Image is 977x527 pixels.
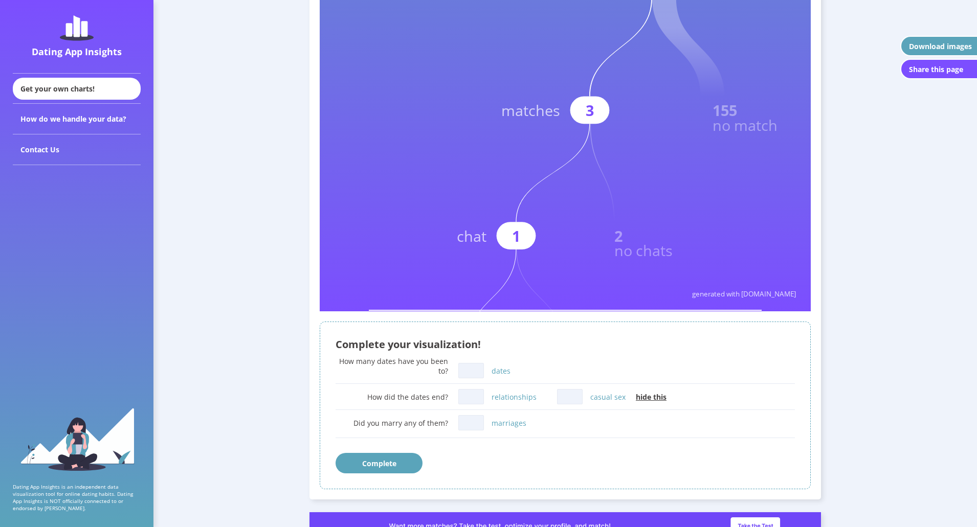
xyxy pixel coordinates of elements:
div: How do we handle your data? [13,104,141,134]
text: no chats [614,240,673,260]
text: 3 [586,100,594,120]
text: chat [457,226,486,246]
div: Download images [909,41,972,51]
div: Complete your visualization! [336,337,795,351]
text: generated with [DOMAIN_NAME] [692,289,796,299]
button: Share this page [900,59,977,79]
img: dating-app-insights-logo.5abe6921.svg [60,15,94,41]
text: 1 [512,226,520,246]
button: Complete [336,453,423,473]
span: hide this [636,392,667,402]
div: Contact Us [13,134,141,165]
label: dates [492,366,510,376]
div: Did you marry any of them? [336,418,448,428]
label: marriages [492,418,526,428]
div: Get your own charts! [13,78,141,100]
text: 2 [614,226,623,246]
p: Dating App Insights is an independent data visualization tool for online dating habits. Dating Ap... [13,483,141,512]
div: How many dates have you been to? [336,356,448,376]
text: matches [501,100,560,120]
img: sidebar_girl.91b9467e.svg [19,407,135,471]
label: relationships [492,392,537,402]
div: How did the dates end? [336,392,448,402]
div: Dating App Insights [15,45,138,58]
div: Share this page [909,64,963,74]
button: Download images [900,36,977,56]
text: no match [713,115,778,135]
label: casual sex [590,392,626,402]
text: 155 [713,100,737,120]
